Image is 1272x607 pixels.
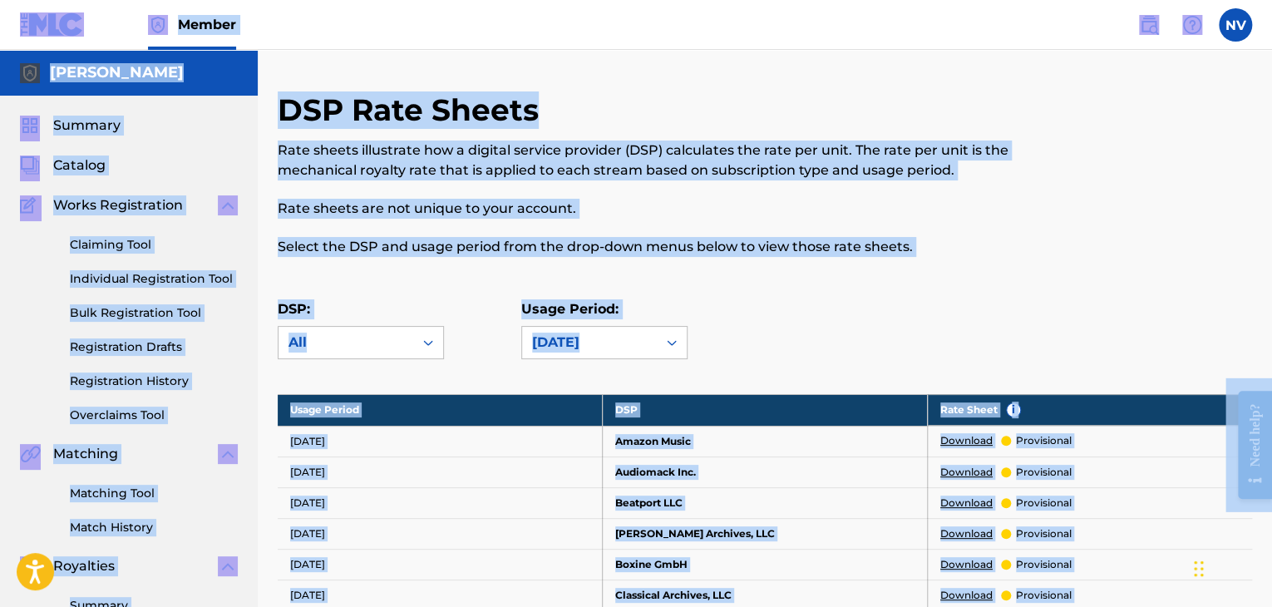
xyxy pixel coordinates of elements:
[1007,403,1020,417] span: i
[603,549,928,580] td: Boxine GmbH
[532,333,647,353] div: [DATE]
[940,465,993,480] a: Download
[278,456,603,487] td: [DATE]
[1016,496,1072,511] p: provisional
[53,116,121,136] span: Summary
[1225,378,1272,512] iframe: Resource Center
[603,394,928,426] th: DSP
[603,487,928,518] td: Beatport LLC
[603,518,928,549] td: [PERSON_NAME] Archives, LLC
[20,116,121,136] a: SummarySummary
[940,496,993,511] a: Download
[940,526,993,541] a: Download
[20,155,106,175] a: CatalogCatalog
[20,116,40,136] img: Summary
[1016,588,1072,603] p: provisional
[1219,8,1252,42] div: User Menu
[1016,557,1072,572] p: provisional
[70,338,238,356] a: Registration Drafts
[70,270,238,288] a: Individual Registration Tool
[148,15,168,35] img: Top Rightsholder
[278,301,310,317] label: DSP:
[50,63,184,82] h5: Nicholas Veo
[1194,544,1204,594] div: Drag
[53,195,183,215] span: Works Registration
[218,556,238,576] img: expand
[278,394,603,426] th: Usage Period
[20,444,41,464] img: Matching
[218,195,238,215] img: expand
[1016,433,1072,448] p: provisional
[70,304,238,322] a: Bulk Registration Tool
[70,519,238,536] a: Match History
[70,407,238,424] a: Overclaims Tool
[1139,15,1159,35] img: search
[20,195,42,215] img: Works Registration
[278,487,603,518] td: [DATE]
[278,426,603,456] td: [DATE]
[603,426,928,456] td: Amazon Music
[288,333,403,353] div: All
[70,236,238,254] a: Claiming Tool
[278,237,1028,257] p: Select the DSP and usage period from the drop-down menus below to view those rate sheets.
[1176,8,1209,42] div: Help
[20,12,84,37] img: MLC Logo
[1189,527,1272,607] iframe: Chat Widget
[1016,526,1072,541] p: provisional
[278,199,1028,219] p: Rate sheets are not unique to your account.
[70,373,238,390] a: Registration History
[278,518,603,549] td: [DATE]
[940,588,993,603] a: Download
[1182,15,1202,35] img: help
[20,63,40,83] img: Accounts
[928,394,1252,426] th: Rate Sheet
[278,91,547,129] h2: DSP Rate Sheets
[70,485,238,502] a: Matching Tool
[940,433,993,448] a: Download
[1132,8,1166,42] a: Public Search
[53,155,106,175] span: Catalog
[20,556,40,576] img: Royalties
[521,301,619,317] label: Usage Period:
[20,155,40,175] img: Catalog
[178,15,236,34] span: Member
[278,549,603,580] td: [DATE]
[278,141,1028,180] p: Rate sheets illustrate how a digital service provider (DSP) calculates the rate per unit. The rat...
[940,557,993,572] a: Download
[53,556,115,576] span: Royalties
[1016,465,1072,480] p: provisional
[603,456,928,487] td: Audiomack Inc.
[218,444,238,464] img: expand
[53,444,118,464] span: Matching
